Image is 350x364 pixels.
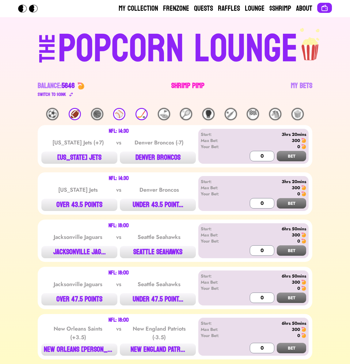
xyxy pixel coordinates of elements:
div: 0 [297,238,300,244]
div: 300 [292,326,300,332]
button: NEW ORLEANS [PERSON_NAME]... [41,343,117,356]
div: Your Bet: [201,238,236,244]
button: [US_STATE] JETS [41,151,117,164]
img: 🍤 [301,280,306,285]
div: Seattle Seahawks [128,233,190,241]
button: BET [277,198,306,209]
img: 🍤 [301,327,306,332]
div: Your Bet: [201,191,236,197]
button: BET [277,245,306,256]
div: Your Bet: [201,144,236,150]
div: ⛳️ [158,108,170,120]
div: Max Bet: [201,137,236,144]
div: Max Bet: [201,326,236,332]
img: 🍤 [301,286,306,291]
div: Start: [201,178,236,185]
img: popcorn [298,27,323,61]
img: 🍤 [301,185,306,190]
a: Frenzone [163,4,189,13]
div: 6hrs 50mins [236,226,306,232]
div: NFL: 18:00 [108,318,129,323]
div: 3hrs 20mins [236,178,306,185]
a: My Bets [291,81,312,98]
div: 300 [292,137,300,144]
div: NFL: 18:00 [108,223,129,228]
div: 🎾 [180,108,192,120]
button: OVER 47.5 POINTS [41,293,117,305]
div: Max Bet: [201,279,236,285]
img: 🍤 [301,239,306,243]
img: 🍤 [301,191,306,196]
div: vs [115,233,123,241]
button: UNDER 43.5 POINT... [120,199,196,211]
div: 0 [297,332,300,339]
img: 🍤 [301,138,306,143]
div: ⚽️ [46,108,59,120]
div: NFL: 14:30 [109,129,129,134]
img: 🍤 [301,232,306,237]
div: Your Bet: [201,285,236,291]
div: 🏈 [69,108,81,120]
div: 🍿 [291,108,304,120]
img: Popcorn [18,5,43,13]
img: 🍤 [301,144,306,149]
div: New England Patriots (-3.5) [128,324,190,342]
div: Max Bet: [201,185,236,191]
div: vs [115,324,123,342]
div: Start: [201,273,236,279]
div: [US_STATE] Jets (+7) [47,138,109,147]
div: Balance: [38,81,75,91]
div: Start: [201,320,236,326]
div: 🏀 [91,108,103,120]
div: THE [36,34,59,75]
div: 300 [292,279,300,285]
div: [US_STATE] Jets [47,186,109,194]
button: BET [277,293,306,303]
div: Max Bet: [201,232,236,238]
button: DENVER BRONCOS [120,151,196,164]
div: 0 [297,191,300,197]
div: 0 [297,144,300,150]
img: 🍤 [301,333,306,338]
div: NFL: 18:00 [108,270,129,275]
div: 🥊 [202,108,215,120]
div: 3hrs 20mins [236,131,306,137]
div: Jacksonville Jaguars [47,233,109,241]
a: Lounge [245,4,264,13]
a: $Shrimp [269,4,291,13]
div: 🐴 [269,108,281,120]
a: Raffles [218,4,240,13]
div: Denver Broncos (-7) [128,138,190,147]
button: SEATTLE SEAHAWKS [120,246,196,258]
div: Seattle Seahawks [128,280,190,289]
img: Connect wallet [321,4,328,12]
a: Quests [194,4,213,13]
div: ⚾️ [113,108,125,120]
button: JACKSONVILLE JAG... [41,246,117,258]
div: Switch to $ OINK [38,91,66,98]
div: Denver Broncos [128,186,190,194]
img: 🍤 [77,82,85,90]
div: New Orleans Saints (+3.5) [47,324,109,342]
div: Start: [201,226,236,232]
div: 0 [297,285,300,291]
a: THEPOPCORN LOUNGEpopcorn [7,27,343,69]
div: 🏏 [225,108,237,120]
button: BET [277,151,306,161]
div: 300 [292,185,300,191]
div: POPCORN LOUNGE [58,29,298,69]
div: Jacksonville Jaguars [47,280,109,289]
span: 5646 [62,79,75,92]
div: NFL: 14:30 [109,176,129,181]
div: 6hrs 50mins [236,273,306,279]
div: 🏁 [247,108,259,120]
div: vs [115,186,123,194]
div: vs [115,280,123,289]
button: BET [277,343,306,353]
a: About [296,4,312,13]
div: 🏒 [135,108,148,120]
div: Start: [201,131,236,137]
div: 300 [292,232,300,238]
div: Your Bet: [201,332,236,339]
div: vs [115,138,123,147]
